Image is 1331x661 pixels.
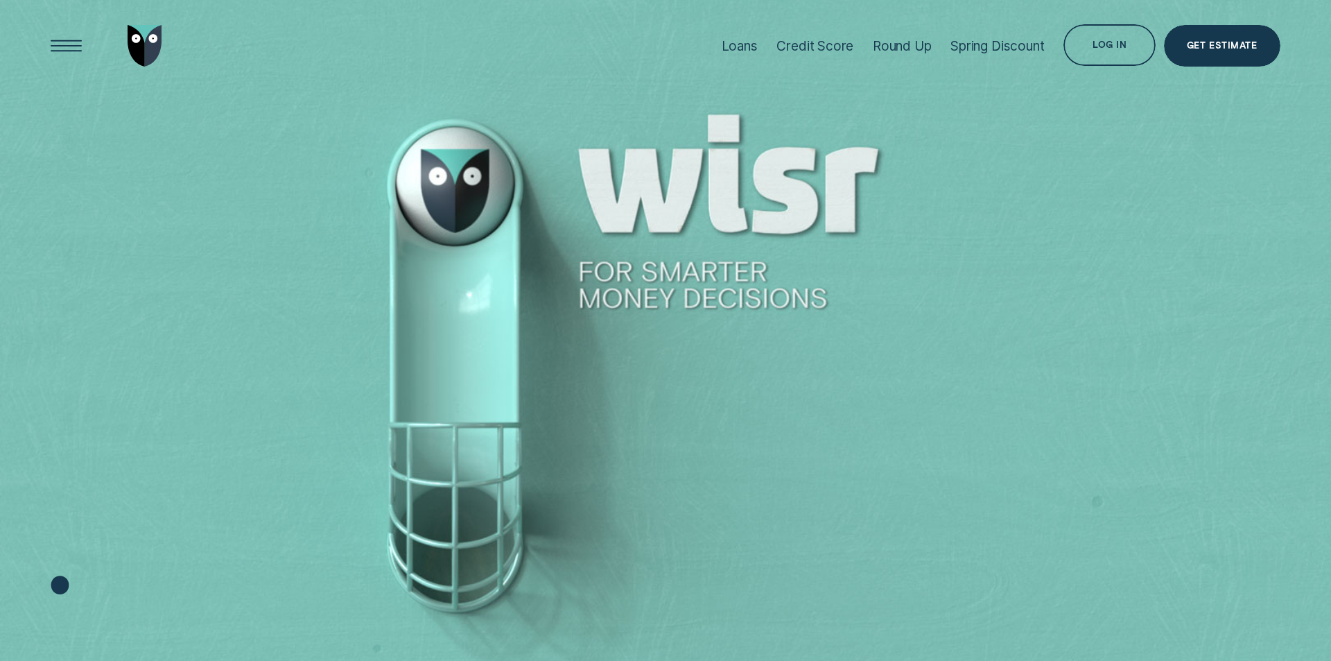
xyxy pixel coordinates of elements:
div: Round Up [873,38,932,54]
div: Credit Score [776,38,853,54]
div: Spring Discount [950,38,1044,54]
a: Get Estimate [1164,25,1280,67]
img: Wisr [128,25,162,67]
div: Loans [722,38,758,54]
button: Log in [1063,24,1156,66]
button: Open Menu [46,25,87,67]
